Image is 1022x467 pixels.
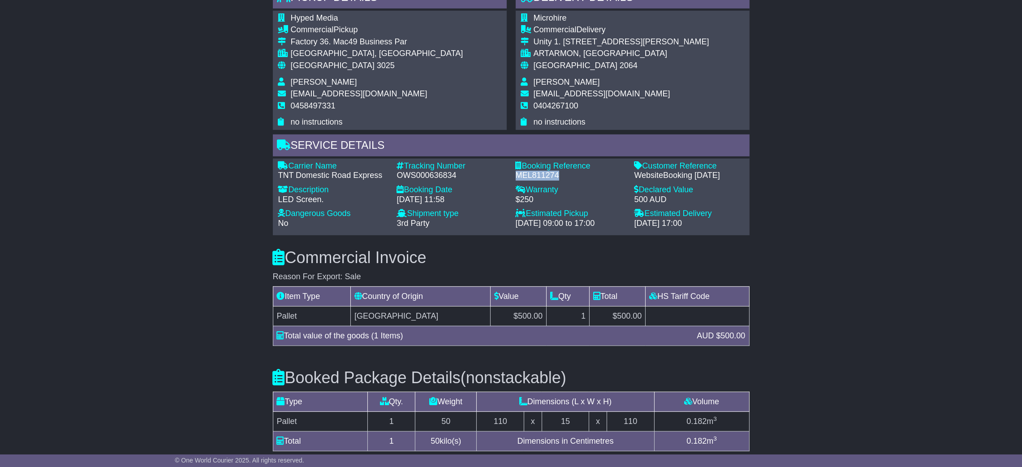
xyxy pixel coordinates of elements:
[397,219,430,228] span: 3rd Party
[291,25,463,35] div: Pickup
[713,415,717,422] sup: 3
[278,219,289,228] span: No
[646,286,749,306] td: HS Tariff Code
[534,25,577,34] span: Commercial
[461,368,566,387] span: (nonstackable)
[534,89,670,98] span: [EMAIL_ADDRESS][DOMAIN_NAME]
[397,185,507,195] div: Booking Date
[713,435,717,442] sup: 3
[634,219,744,229] div: [DATE] 17:00
[607,412,654,432] td: 110
[634,171,744,181] div: WebsiteBooking [DATE]
[634,185,744,195] div: Declared Value
[291,78,357,86] span: [PERSON_NAME]
[477,432,654,451] td: Dimensions in Centimetres
[686,417,707,426] span: 0.182
[534,117,586,126] span: no instructions
[534,37,709,47] div: Unity 1. [STREET_ADDRESS][PERSON_NAME]
[654,392,749,412] td: Volume
[490,286,546,306] td: Value
[397,195,507,205] div: [DATE] 11:58
[634,161,744,171] div: Customer Reference
[397,161,507,171] div: Tracking Number
[397,171,507,181] div: OWS000636834
[516,209,625,219] div: Estimated Pickup
[278,195,388,205] div: LED Screen.
[278,185,388,195] div: Description
[273,272,750,282] div: Reason For Export: Sale
[273,432,368,451] td: Total
[368,392,415,412] td: Qty.
[273,249,750,267] h3: Commercial Invoice
[291,37,463,47] div: Factory 36. Mac49 Business Par
[273,392,368,412] td: Type
[534,101,578,110] span: 0404267100
[634,195,744,205] div: 500 AUD
[291,25,334,34] span: Commercial
[634,209,744,219] div: Estimated Delivery
[516,219,625,229] div: [DATE] 09:00 to 17:00
[516,185,625,195] div: Warranty
[547,306,590,326] td: 1
[291,49,463,59] div: [GEOGRAPHIC_DATA], [GEOGRAPHIC_DATA]
[291,89,427,98] span: [EMAIL_ADDRESS][DOMAIN_NAME]
[273,412,368,432] td: Pallet
[291,101,336,110] span: 0458497331
[351,286,491,306] td: Country of Origin
[692,330,750,342] div: AUD $500.00
[431,437,440,445] span: 50
[516,171,625,181] div: MEL811274
[516,195,625,205] div: $250
[477,412,524,432] td: 110
[273,286,351,306] td: Item Type
[278,161,388,171] div: Carrier Name
[686,437,707,445] span: 0.182
[524,412,542,432] td: x
[415,432,477,451] td: kilo(s)
[534,13,567,22] span: Microhire
[534,25,709,35] div: Delivery
[273,306,351,326] td: Pallet
[272,330,693,342] div: Total value of the goods (1 Items)
[415,412,477,432] td: 50
[377,61,395,70] span: 3025
[291,117,343,126] span: no instructions
[415,392,477,412] td: Weight
[368,432,415,451] td: 1
[175,457,304,464] span: © One World Courier 2025. All rights reserved.
[654,412,749,432] td: m
[351,306,491,326] td: [GEOGRAPHIC_DATA]
[273,369,750,387] h3: Booked Package Details
[589,412,607,432] td: x
[654,432,749,451] td: m
[590,286,646,306] td: Total
[278,209,388,219] div: Dangerous Goods
[477,392,654,412] td: Dimensions (L x W x H)
[590,306,646,326] td: $500.00
[547,286,590,306] td: Qty
[397,209,507,219] div: Shipment type
[542,412,589,432] td: 15
[534,49,709,59] div: ARTARMON, [GEOGRAPHIC_DATA]
[516,161,625,171] div: Booking Reference
[620,61,638,70] span: 2064
[291,13,338,22] span: Hyped Media
[368,412,415,432] td: 1
[273,134,750,159] div: Service Details
[490,306,546,326] td: $500.00
[291,61,375,70] span: [GEOGRAPHIC_DATA]
[278,171,388,181] div: TNT Domestic Road Express
[534,78,600,86] span: [PERSON_NAME]
[534,61,617,70] span: [GEOGRAPHIC_DATA]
